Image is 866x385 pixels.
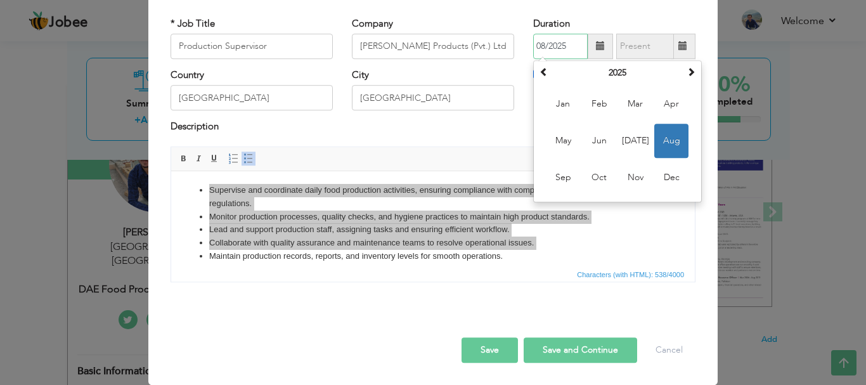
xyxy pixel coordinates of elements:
[171,121,219,134] label: Description
[582,160,616,195] span: Oct
[242,152,255,166] a: Insert/Remove Bulleted List
[207,152,221,166] a: Underline
[643,337,695,363] button: Cancel
[582,124,616,158] span: Jun
[177,152,191,166] a: Bold
[616,34,674,59] input: Present
[687,67,695,76] span: Next Year
[574,269,687,280] span: Characters (with HTML): 538/4000
[574,269,688,280] div: Statistics
[533,17,570,30] label: Duration
[540,67,548,76] span: Previous Year
[192,152,206,166] a: Italic
[524,337,637,363] button: Save and Continue
[546,160,580,195] span: Sep
[546,87,580,121] span: Jan
[618,160,652,195] span: Nov
[582,87,616,121] span: Feb
[171,171,695,266] iframe: Rich Text Editor, workEditor
[618,124,652,158] span: [DATE]
[352,17,393,30] label: Company
[618,87,652,121] span: Mar
[654,160,688,195] span: Dec
[226,152,240,166] a: Insert/Remove Numbered List
[654,124,688,158] span: Aug
[352,69,369,82] label: City
[654,87,688,121] span: Apr
[546,124,580,158] span: May
[171,69,204,82] label: Country
[462,337,518,363] button: Save
[533,34,588,59] input: From
[552,63,683,82] th: Select Year
[171,17,215,30] label: * Job Title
